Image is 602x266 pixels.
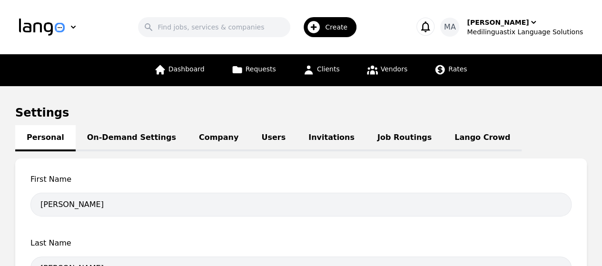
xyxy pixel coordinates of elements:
[76,125,188,151] a: On-Demand Settings
[297,54,345,86] a: Clients
[290,13,362,41] button: Create
[246,65,276,73] span: Requests
[30,174,572,185] span: First Name
[440,18,583,37] button: MA[PERSON_NAME]Medilinguastix Language Solutions
[30,237,572,249] span: Last Name
[250,125,297,151] a: Users
[148,54,210,86] a: Dashboard
[448,65,467,73] span: Rates
[325,22,354,32] span: Create
[444,21,456,33] span: MA
[467,27,583,37] div: Medilinguastix Language Solutions
[226,54,282,86] a: Requests
[361,54,413,86] a: Vendors
[381,65,407,73] span: Vendors
[297,125,366,151] a: Invitations
[19,19,65,36] img: Logo
[30,193,572,217] input: First Name
[366,125,443,151] a: Job Routings
[317,65,340,73] span: Clients
[188,125,250,151] a: Company
[138,17,290,37] input: Find jobs, services & companies
[428,54,473,86] a: Rates
[15,105,587,120] h1: Settings
[467,18,529,27] div: [PERSON_NAME]
[168,65,205,73] span: Dashboard
[443,125,522,151] a: Lango Crowd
